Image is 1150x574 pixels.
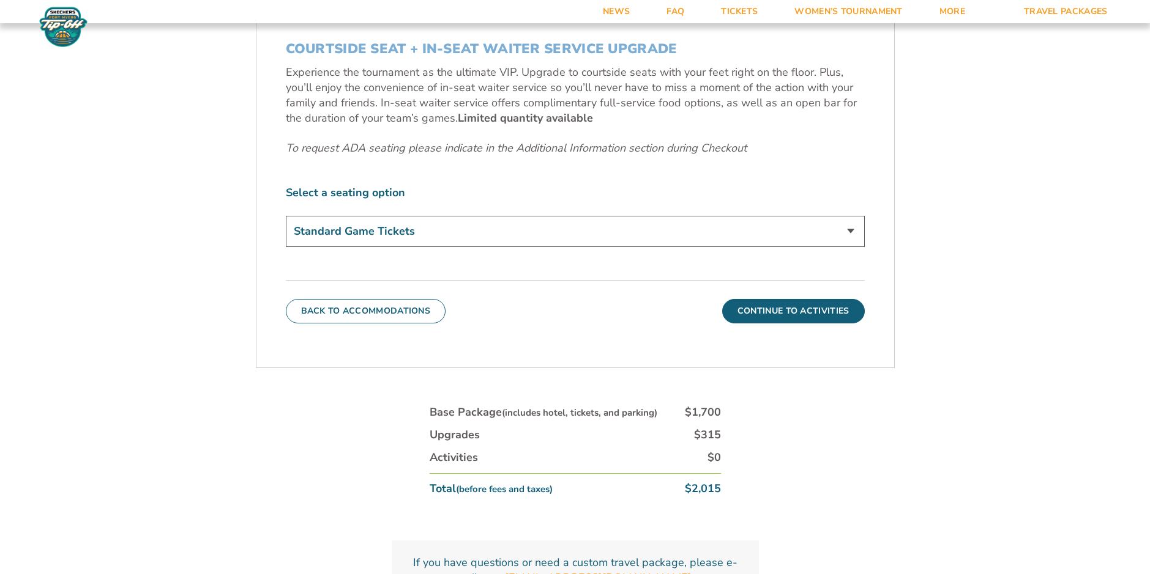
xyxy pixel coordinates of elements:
button: Back To Accommodations [286,299,446,323]
div: $0 [708,450,721,465]
div: Total [430,481,553,496]
button: Continue To Activities [722,299,865,323]
div: Base Package [430,405,657,420]
em: To request ADA seating please indicate in the Additional Information section during Checkout [286,141,747,155]
div: Activities [430,450,478,465]
div: $315 [694,427,721,443]
div: Upgrades [430,427,480,443]
div: $2,015 [685,481,721,496]
p: Experience the tournament as the ultimate VIP. Upgrade to courtside seats with your feet right on... [286,65,865,127]
img: Fort Myers Tip-Off [37,6,90,48]
b: Limited quantity available [458,111,593,125]
div: $1,700 [685,405,721,420]
small: (before fees and taxes) [456,483,553,495]
small: (includes hotel, tickets, and parking) [502,407,657,419]
h3: COURTSIDE SEAT + IN-SEAT WAITER SERVICE UPGRADE [286,41,865,57]
label: Select a seating option [286,185,865,201]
